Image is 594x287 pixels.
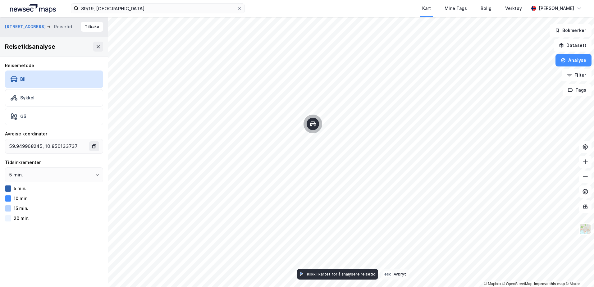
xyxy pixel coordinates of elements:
div: Reisetid [54,23,72,30]
div: Gå [20,114,26,119]
div: Klikk i kartet for å analysere reisetid [307,272,376,276]
button: Open [95,172,100,177]
div: 20 min. [14,216,30,221]
input: ClearOpen [5,168,103,182]
div: esc [383,271,392,277]
div: Kart [422,5,431,12]
a: Improve this map [534,282,565,286]
button: Tilbake [81,22,103,32]
div: 10 min. [14,196,29,201]
div: Bolig [481,5,491,12]
div: Map marker [307,118,319,130]
div: [PERSON_NAME] [539,5,574,12]
button: Analyse [555,54,592,66]
iframe: Chat Widget [563,257,594,287]
div: Kontrollprogram for chat [563,257,594,287]
input: Søk på adresse, matrikkel, gårdeiere, leietakere eller personer [79,4,237,13]
button: Bokmerker [550,24,592,37]
div: Avbryt [394,272,406,276]
div: Verktøy [505,5,522,12]
div: Bil [20,76,25,82]
a: Mapbox [484,282,501,286]
div: Avreise koordinater [5,130,103,138]
div: Reisetidsanalyse [5,42,55,52]
button: Tags [563,84,592,96]
button: Filter [562,69,592,81]
div: Mine Tags [445,5,467,12]
img: logo.a4113a55bc3d86da70a041830d287a7e.svg [10,4,56,13]
a: OpenStreetMap [502,282,532,286]
div: Tidsinkrementer [5,159,103,166]
div: 15 min. [14,206,28,211]
button: [STREET_ADDRESS] [5,24,47,30]
div: 5 min. [14,186,26,191]
button: Datasett [554,39,592,52]
div: Reisemetode [5,62,103,69]
div: Sykkel [20,95,34,100]
img: Z [579,223,591,235]
input: Klikk i kartet for å velge avreisested [5,139,90,153]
